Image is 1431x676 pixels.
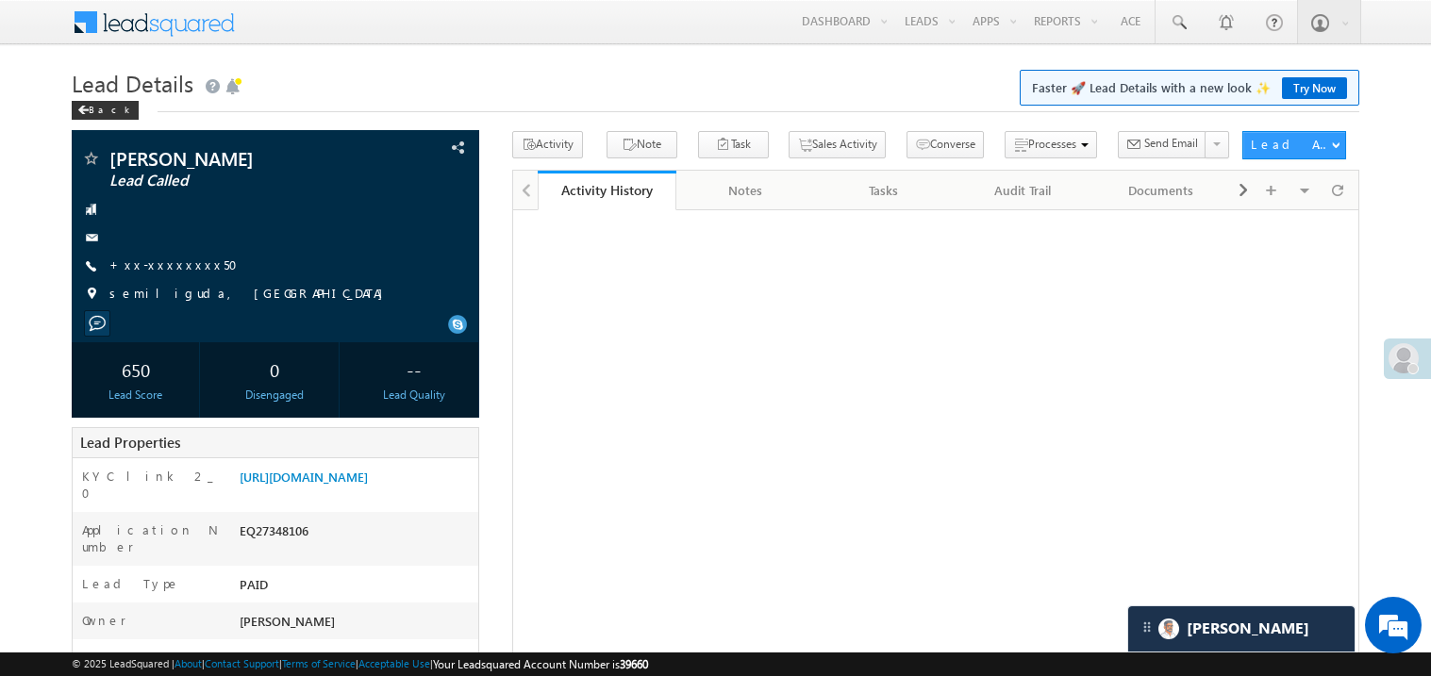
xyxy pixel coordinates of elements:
div: PAID [235,575,478,602]
img: carter-drag [1140,619,1155,635]
div: Lead Score [76,387,195,404]
a: Contact Support [205,657,279,669]
span: [PERSON_NAME] [240,613,335,629]
button: Note [607,131,677,158]
a: [URL][DOMAIN_NAME] [240,469,368,485]
a: Acceptable Use [358,657,430,669]
div: Disengaged [215,387,334,404]
a: Tasks [815,171,954,210]
div: 650 [76,352,195,387]
div: Lead Quality [355,387,474,404]
a: Notes [676,171,815,210]
span: Lead Properties [80,433,180,452]
div: Back [72,101,139,120]
a: Audit Trail [954,171,1092,210]
button: Activity [512,131,583,158]
label: Application Number [82,521,220,555]
button: Sales Activity [789,131,886,158]
span: Send Email [1144,135,1198,152]
div: EQ27348106 [235,521,478,548]
span: Lead Called [109,172,362,190]
span: Faster 🚀 Lead Details with a new look ✨ [1032,78,1347,97]
div: Audit Trail [969,179,1075,202]
a: Try Now [1282,77,1347,99]
div: Activity History [552,181,662,199]
div: Lead Actions [1251,136,1331,153]
label: Lead Type [82,575,180,592]
a: Terms of Service [282,657,356,669]
div: Notes [691,179,798,202]
div: 0 [215,352,334,387]
div: -- [355,352,474,387]
button: Converse [907,131,984,158]
button: Processes [1005,131,1097,158]
span: 39660 [620,657,648,671]
span: Carter [1187,619,1309,637]
div: Documents [1107,179,1214,202]
div: Tasks [830,179,937,202]
span: Lead Details [72,68,193,98]
div: carter-dragCarter[PERSON_NAME] [1127,605,1356,652]
span: © 2025 LeadSquared | | | | | [72,655,648,673]
span: semiliguda, [GEOGRAPHIC_DATA] [109,285,392,304]
button: Task [698,131,769,158]
a: Activity History [538,171,676,210]
label: KYC link 2_0 [82,468,220,502]
a: +xx-xxxxxxxx50 [109,256,249,272]
a: Documents [1092,171,1231,210]
button: Lead Actions [1242,131,1346,159]
span: Processes [1028,137,1076,151]
a: Back [72,100,148,116]
span: Your Leadsquared Account Number is [433,657,648,671]
span: [PERSON_NAME] [109,149,362,168]
a: About [175,657,202,669]
button: Send Email [1118,131,1206,158]
label: Owner [82,612,126,629]
img: Carter [1158,618,1179,639]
